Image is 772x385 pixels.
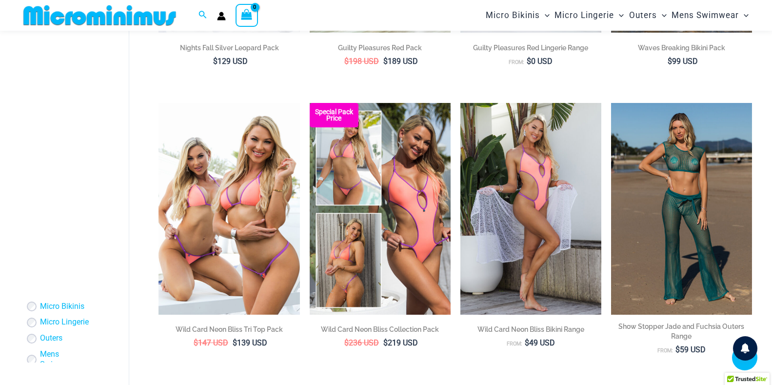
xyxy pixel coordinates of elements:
span: Menu Toggle [657,3,667,28]
h2: Show Stopper Jade and Fuchsia Outers Range [611,322,752,341]
a: OutersMenu ToggleMenu Toggle [627,3,669,28]
a: Guilty Pleasures Red Lingerie Range [460,43,601,56]
span: Menu Toggle [540,3,550,28]
a: Collection Pack (7) Collection Pack B (1)Collection Pack B (1) [310,103,451,315]
img: MM SHOP LOGO FLAT [20,4,180,26]
span: Menu Toggle [614,3,624,28]
a: Mens SwimwearMenu ToggleMenu Toggle [669,3,751,28]
b: Special Pack Price [310,109,358,122]
h2: Guilty Pleasures Red Pack [310,43,451,53]
img: Collection Pack (7) [310,103,451,315]
span: Micro Lingerie [554,3,614,28]
bdi: 139 USD [233,338,267,347]
nav: Site Navigation [482,1,752,29]
span: $ [213,57,218,66]
h2: Wild Card Neon Bliss Collection Pack [310,324,451,334]
span: $ [344,57,349,66]
bdi: 0 USD [527,57,553,66]
a: Guilty Pleasures Red Pack [310,43,451,56]
bdi: 99 USD [668,57,698,66]
bdi: 49 USD [525,338,555,347]
bdi: 198 USD [344,57,379,66]
span: $ [668,57,672,66]
a: Wild Card Neon Bliss Tri Top Pack [158,324,299,338]
span: Mens Swimwear [672,3,739,28]
span: $ [194,338,198,347]
h2: Waves Breaking Bikini Pack [611,43,752,53]
a: Show Stopper Jade 366 Top 5007 pants 03Show Stopper Fuchsia 366 Top 5007 pants 03Show Stopper Fuc... [611,103,752,315]
a: Mens Swimwear [40,349,93,370]
img: Wild Card Neon Bliss Tri Top Pack [158,103,299,315]
span: $ [233,338,237,347]
bdi: 59 USD [675,345,706,354]
h2: Wild Card Neon Bliss Bikini Range [460,324,601,334]
span: $ [527,57,531,66]
a: Search icon link [198,9,207,21]
span: $ [344,338,349,347]
a: Account icon link [217,12,226,20]
a: Outers [40,333,62,344]
img: Wild Card Neon Bliss 312 Top 01 [460,103,601,315]
a: Micro LingerieMenu ToggleMenu Toggle [552,3,626,28]
span: From: [507,341,522,347]
a: Micro Bikinis [40,302,84,312]
span: $ [525,338,529,347]
a: Wild Card Neon Bliss Collection Pack [310,324,451,338]
bdi: 219 USD [383,338,418,347]
h2: Guilty Pleasures Red Lingerie Range [460,43,601,53]
span: $ [383,57,388,66]
bdi: 129 USD [213,57,248,66]
a: Nights Fall Silver Leopard Pack [158,43,299,56]
span: $ [383,338,388,347]
bdi: 189 USD [383,57,418,66]
span: From: [509,59,524,65]
h2: Wild Card Neon Bliss Tri Top Pack [158,324,299,334]
span: Micro Bikinis [486,3,540,28]
bdi: 147 USD [194,338,228,347]
bdi: 236 USD [344,338,379,347]
a: Micro BikinisMenu ToggleMenu Toggle [483,3,552,28]
span: Menu Toggle [739,3,749,28]
a: Micro Lingerie [40,317,89,327]
a: Waves Breaking Bikini Pack [611,43,752,56]
span: Outers [629,3,657,28]
a: View Shopping Cart, empty [236,4,258,26]
a: Show Stopper Jade and Fuchsia Outers Range [611,322,752,344]
h2: Nights Fall Silver Leopard Pack [158,43,299,53]
img: Show Stopper Jade 366 Top 5007 pants 03 [611,103,752,315]
span: $ [675,345,680,354]
span: From: [657,347,673,354]
a: Wild Card Neon Bliss Bikini Range [460,324,601,338]
a: Wild Card Neon Bliss 312 Top 01Wild Card Neon Bliss 819 One Piece St Martin 5996 Sarong 04Wild Ca... [460,103,601,315]
a: Wild Card Neon Bliss Tri Top PackWild Card Neon Bliss Tri Top Pack BWild Card Neon Bliss Tri Top ... [158,103,299,315]
iframe: TrustedSite Certified [24,33,112,228]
